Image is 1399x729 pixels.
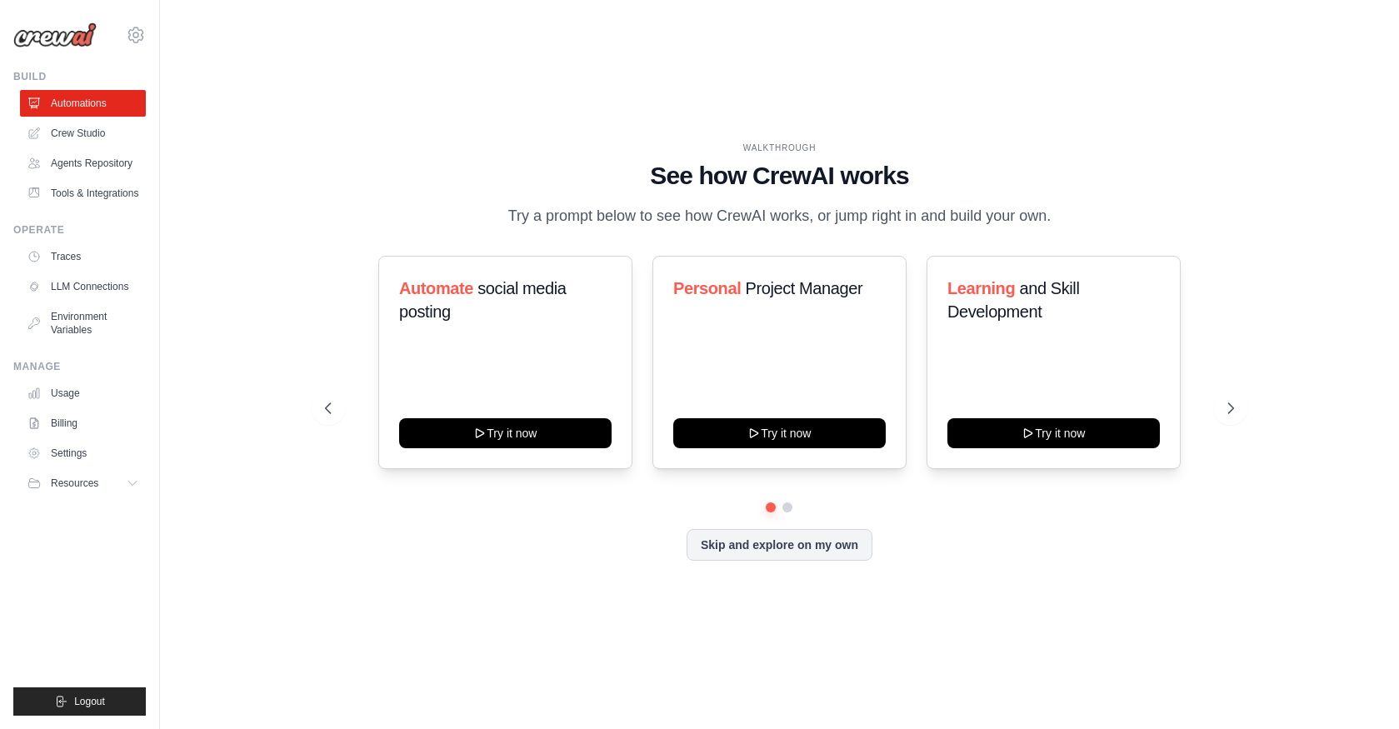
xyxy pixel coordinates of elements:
[13,687,146,716] button: Logout
[399,418,612,448] button: Try it now
[20,440,146,467] a: Settings
[325,161,1233,191] h1: See how CrewAI works
[13,360,146,373] div: Manage
[20,180,146,207] a: Tools & Integrations
[673,418,886,448] button: Try it now
[20,243,146,270] a: Traces
[673,279,741,297] span: Personal
[746,279,863,297] span: Project Manager
[947,418,1160,448] button: Try it now
[20,470,146,497] button: Resources
[20,410,146,437] a: Billing
[399,279,567,321] span: social media posting
[13,22,97,47] img: Logo
[20,273,146,300] a: LLM Connections
[947,279,1015,297] span: Learning
[20,120,146,147] a: Crew Studio
[499,204,1059,228] p: Try a prompt below to see how CrewAI works, or jump right in and build your own.
[13,70,146,83] div: Build
[947,279,1079,321] span: and Skill Development
[325,142,1233,154] div: WALKTHROUGH
[74,695,105,708] span: Logout
[20,90,146,117] a: Automations
[687,529,872,561] button: Skip and explore on my own
[13,223,146,237] div: Operate
[399,279,473,297] span: Automate
[20,150,146,177] a: Agents Repository
[20,380,146,407] a: Usage
[51,477,98,490] span: Resources
[20,303,146,343] a: Environment Variables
